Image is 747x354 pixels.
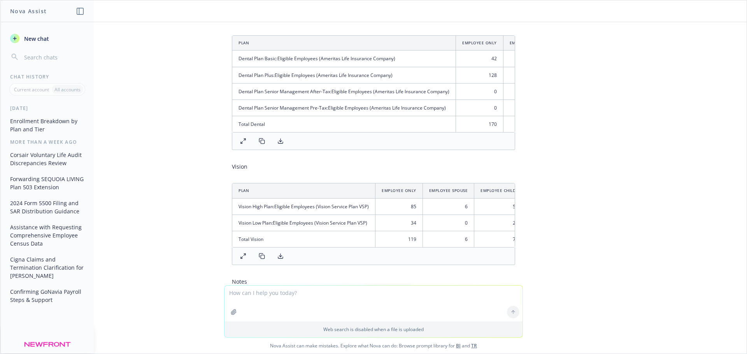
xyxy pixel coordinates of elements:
[503,116,555,133] td: 10
[10,7,47,15] h1: Nova Assist
[232,67,456,83] td: Dental Plan Plus:Eligible Employees (Ameritas Life Insurance Company)
[503,67,555,83] td: 9
[474,198,522,214] td: 5
[7,148,88,169] button: Corsair Voluntary Life Audit Discrepancies Review
[7,221,88,250] button: Assistance with Requesting Comprehensive Employee Census Data
[232,99,456,116] td: Dental Plan Senior Management Pre-Tax:Eligible Employees (Ameritas Life Insurance Company)
[4,338,743,354] span: Nova Assist can make mistakes. Explore what Nova can do: Browse prompt library for and
[375,198,423,214] td: 85
[23,35,49,43] span: New chat
[474,231,522,247] td: 7
[503,51,555,67] td: 0
[503,36,555,51] th: Employee Spouse
[232,183,375,198] th: Plan
[375,214,423,231] td: 34
[232,198,375,214] td: Vision High Plan:Eligible Employees (Vision Service Plan VSP)
[54,86,81,93] p: All accounts
[7,31,88,45] button: New chat
[503,83,555,99] td: 1
[1,139,94,145] div: More than a week ago
[456,99,503,116] td: 0
[7,197,88,218] button: 2024 Form 5500 Filing and SAR Distribution Guidance
[456,67,503,83] td: 128
[232,51,456,67] td: Dental Plan Basic:Eligible Employees (Ameritas Life Insurance Company)
[23,52,84,63] input: Search chats
[456,36,503,51] th: Employee Only
[232,214,375,231] td: Vision Low Plan:Eligible Employees (Vision Service Plan VSP)
[423,198,474,214] td: 6
[423,231,474,247] td: 6
[423,183,474,198] th: Employee Spouse
[232,277,515,286] p: Notes
[1,73,94,80] div: Chat History
[1,105,94,112] div: [DATE]
[503,99,555,116] td: 0
[423,214,474,231] td: 0
[474,214,522,231] td: 2
[232,231,375,247] td: Total Vision
[375,231,423,247] td: 119
[456,51,503,67] td: 42
[7,285,88,306] button: Confirming GoNavia Payroll Steps & Support
[232,162,515,171] p: Vision
[232,36,456,51] th: Plan
[456,83,503,99] td: 0
[375,183,423,198] th: Employee Only
[7,173,88,194] button: Forwarding SEQUOIA LIVING Plan 503 Extension
[232,83,456,99] td: Dental Plan Senior Management After-Tax:Eligible Employees (Ameritas Life Insurance Company)
[14,86,49,93] p: Current account
[232,116,456,133] td: Total Dental
[456,116,503,133] td: 170
[474,183,522,198] th: Employee Child
[229,326,518,333] p: Web search is disabled when a file is uploaded
[471,342,477,349] a: TR
[7,253,88,282] button: Cigna Claims and Termination Clarification for [PERSON_NAME]
[456,342,461,349] a: BI
[7,115,88,136] button: Enrollment Breakdown by Plan and Tier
